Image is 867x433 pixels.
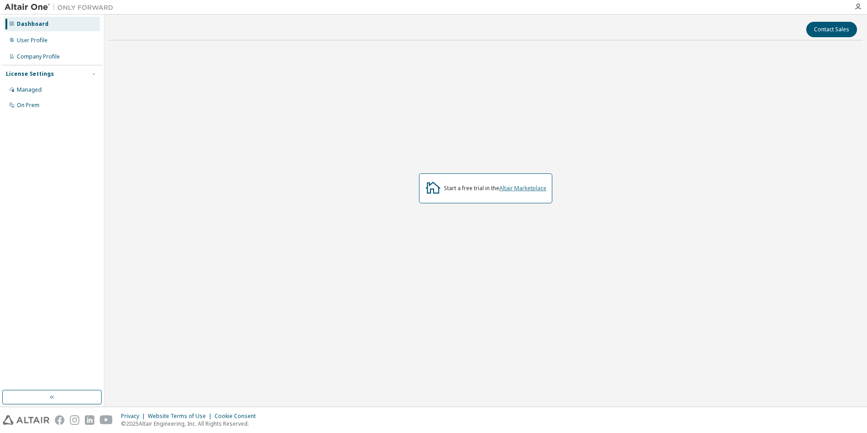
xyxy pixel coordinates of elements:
div: User Profile [17,37,48,44]
img: youtube.svg [100,415,113,425]
div: Privacy [121,413,148,420]
img: facebook.svg [55,415,64,425]
div: Managed [17,86,42,93]
img: altair_logo.svg [3,415,49,425]
div: Start a free trial in the [444,185,546,192]
p: © 2025 Altair Engineering, Inc. All Rights Reserved. [121,420,261,428]
a: Altair Marketplace [499,184,546,192]
div: License Settings [6,70,54,78]
img: Altair One [5,3,118,12]
div: Website Terms of Use [148,413,214,420]
img: instagram.svg [70,415,79,425]
div: On Prem [17,102,39,109]
div: Dashboard [17,20,49,28]
button: Contact Sales [806,22,857,37]
div: Cookie Consent [214,413,261,420]
div: Company Profile [17,53,60,60]
img: linkedin.svg [85,415,94,425]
